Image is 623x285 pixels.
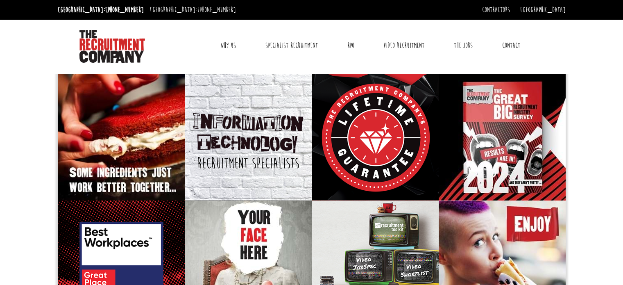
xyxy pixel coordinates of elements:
a: [GEOGRAPHIC_DATA] [520,5,566,14]
a: [PHONE_NUMBER] [197,5,236,14]
a: Contact [496,35,526,56]
img: The Recruitment Company [79,30,145,63]
li: [GEOGRAPHIC_DATA]: [148,3,238,16]
a: [PHONE_NUMBER] [105,5,144,14]
a: Contractors [482,5,510,14]
a: Specialist Recruitment [259,35,324,56]
li: [GEOGRAPHIC_DATA]: [56,3,146,16]
a: Why Us [214,35,242,56]
a: The Jobs [448,35,479,56]
a: Video Recruitment [377,35,430,56]
a: RPO [341,35,360,56]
